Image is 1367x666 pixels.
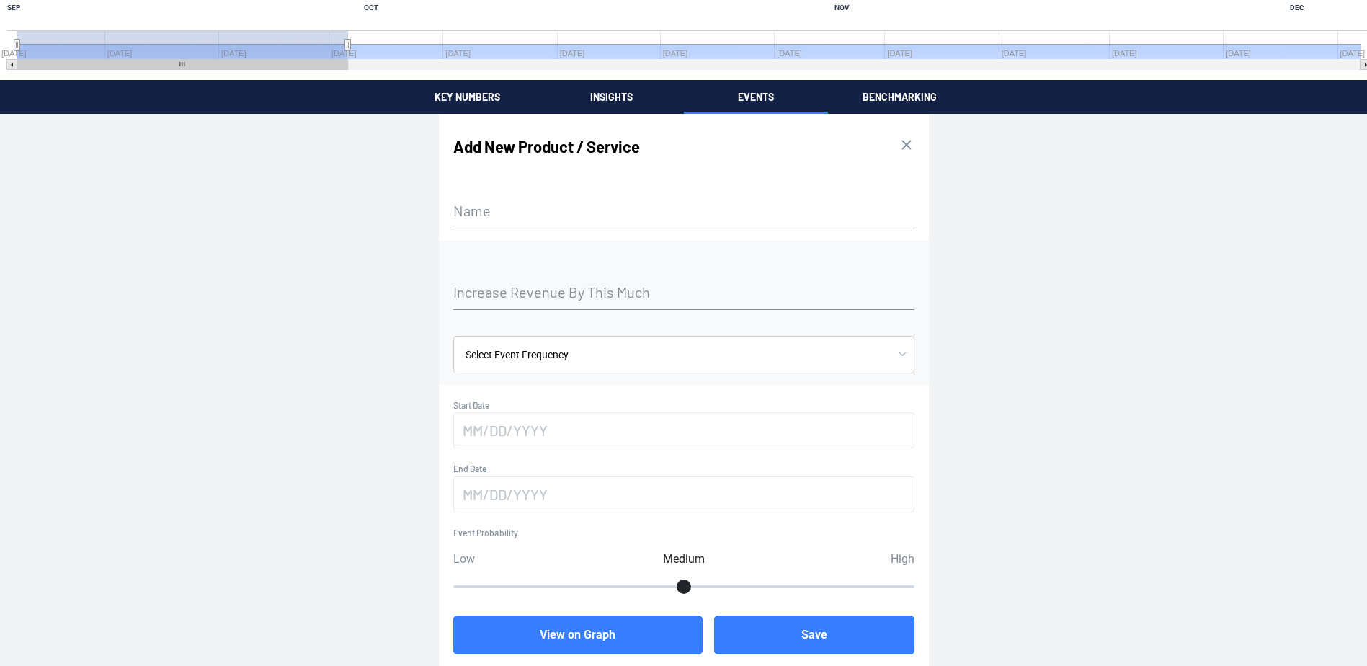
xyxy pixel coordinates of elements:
button: Low [453,551,475,567]
label: Start Date [453,400,490,410]
text: OCT [364,4,378,12]
button: Key Numbers [396,80,540,114]
input: Name [453,193,914,228]
button: Events [684,80,828,114]
input: MM/DD/YYYY [453,476,914,512]
button: High [891,551,914,567]
h4: Add New Product / Service [453,137,640,156]
button: Benchmarking [828,80,972,114]
label: End Date [453,463,487,474]
button: Medium [663,551,705,567]
text: [DATE] [1340,49,1366,58]
input: MM/DD/YYYY [453,412,914,448]
label: Name [453,205,914,216]
text: [DATE] [1,49,27,58]
button: Save [714,616,914,654]
label: Increase Revenue By This Much [453,286,914,298]
label: Event Probability [453,528,519,538]
input: $0.00 [453,275,914,310]
text: DEC [1290,4,1304,12]
button: Insights [540,80,684,114]
button: Close Form [893,131,920,159]
text: SEP [7,4,21,12]
text: NOV [834,4,850,12]
button: View on Graph [453,616,703,654]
